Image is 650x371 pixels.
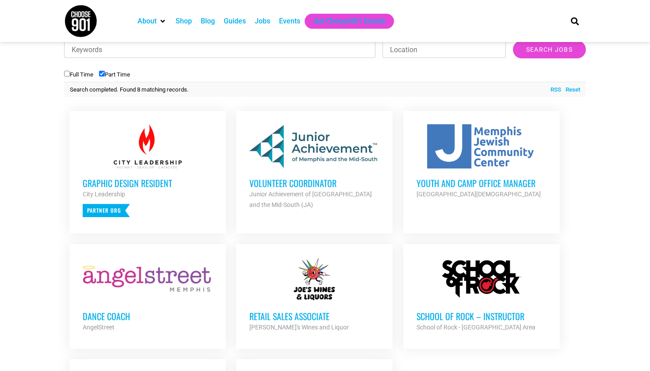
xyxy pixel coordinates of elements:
a: Shop [176,16,192,27]
h3: Graphic Design Resident [83,177,213,189]
a: About [138,16,157,27]
a: Blog [201,16,215,27]
div: Search [568,14,582,28]
input: Part Time [99,71,105,76]
h3: Retail Sales Associate [249,310,379,322]
strong: [GEOGRAPHIC_DATA][DEMOGRAPHIC_DATA] [417,191,541,198]
div: About [133,14,171,29]
a: Jobs [255,16,270,27]
p: Partner Org [83,204,130,217]
input: Keywords [64,41,375,58]
a: Guides [224,16,246,27]
strong: AngelStreet [83,324,115,331]
strong: School of Rock - [GEOGRAPHIC_DATA] Area [417,324,535,331]
a: RSS [546,85,561,94]
a: Reset [561,85,580,94]
strong: City Leadership [83,191,125,198]
a: Retail Sales Associate [PERSON_NAME]'s Wines and Liquor [236,244,393,346]
a: Graphic Design Resident City Leadership Partner Org [69,111,226,230]
label: Full Time [64,71,93,78]
a: Get Choose901 Emails [314,16,385,27]
input: Search Jobs [513,41,586,58]
strong: [PERSON_NAME]'s Wines and Liquor [249,324,349,331]
h3: Volunteer Coordinator [249,177,379,189]
nav: Main nav [133,14,556,29]
h3: Youth and Camp Office Manager [417,177,547,189]
a: Events [279,16,300,27]
h3: Dance Coach [83,310,213,322]
input: Location [382,41,506,58]
span: Search completed. Found 8 matching records. [70,86,189,93]
a: School of Rock – Instructor School of Rock - [GEOGRAPHIC_DATA] Area [403,244,560,346]
a: Volunteer Coordinator Junior Achievement of [GEOGRAPHIC_DATA] and the Mid-South (JA) [236,111,393,223]
label: Part Time [99,71,130,78]
strong: Junior Achievement of [GEOGRAPHIC_DATA] and the Mid-South (JA) [249,191,372,208]
a: Youth and Camp Office Manager [GEOGRAPHIC_DATA][DEMOGRAPHIC_DATA] [403,111,560,213]
input: Full Time [64,71,70,76]
a: Dance Coach AngelStreet [69,244,226,346]
h3: School of Rock – Instructor [417,310,547,322]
